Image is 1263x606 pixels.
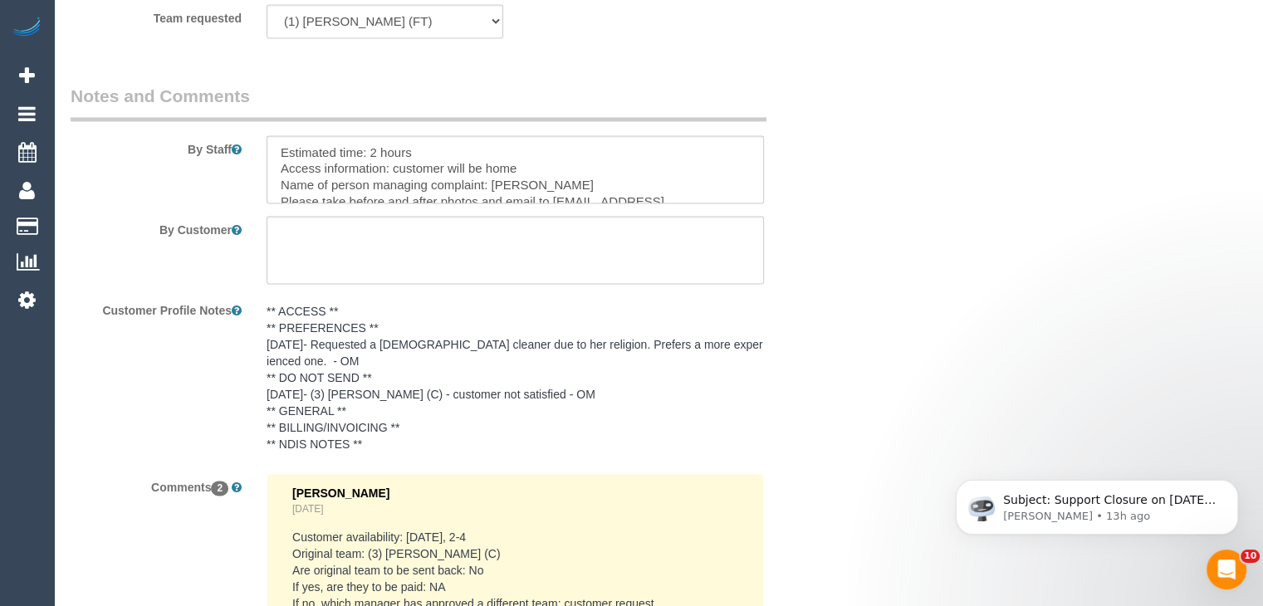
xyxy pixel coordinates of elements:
iframe: Intercom live chat [1207,550,1246,589]
img: Automaid Logo [10,17,43,40]
label: Team requested [58,4,254,27]
span: 2 [211,481,228,496]
label: Comments [58,473,254,496]
legend: Notes and Comments [71,84,766,121]
label: Customer Profile Notes [58,296,254,319]
pre: ** ACCESS ** ** PREFERENCES ** [DATE]- Requested a [DEMOGRAPHIC_DATA] cleaner due to her religion... [267,303,764,452]
a: [DATE] [292,502,323,514]
span: 10 [1241,550,1260,563]
label: By Customer [58,216,254,238]
label: By Staff [58,135,254,158]
span: [PERSON_NAME] [292,486,389,500]
iframe: Intercom notifications message [931,445,1263,561]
